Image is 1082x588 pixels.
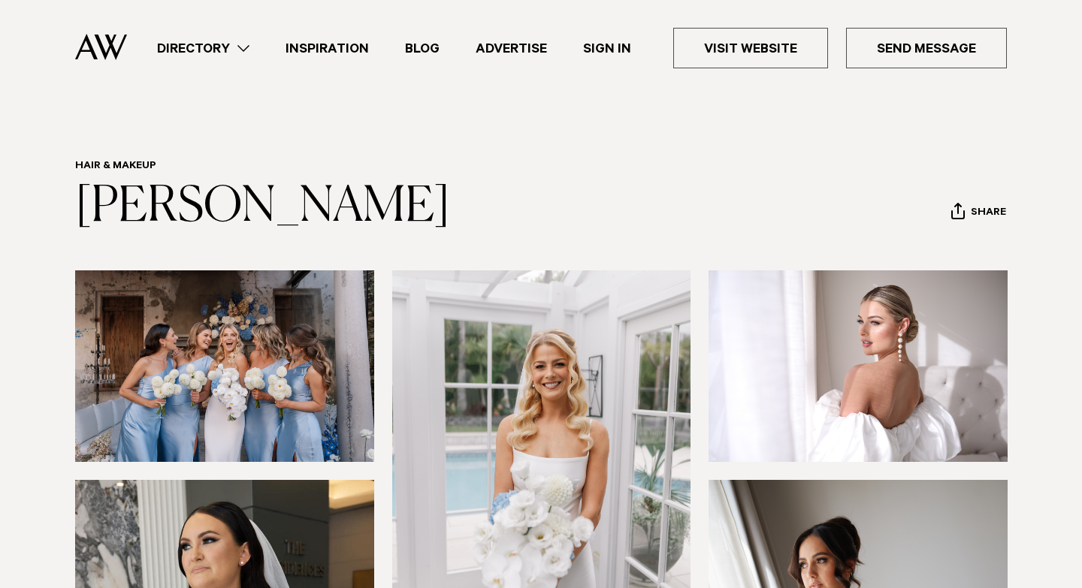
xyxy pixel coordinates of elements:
[75,34,127,60] img: Auckland Weddings Logo
[971,207,1006,221] span: Share
[75,183,450,231] a: [PERSON_NAME]
[565,38,649,59] a: Sign In
[846,28,1007,68] a: Send Message
[673,28,828,68] a: Visit Website
[387,38,458,59] a: Blog
[458,38,565,59] a: Advertise
[951,202,1007,225] button: Share
[75,161,156,173] a: Hair & Makeup
[267,38,387,59] a: Inspiration
[139,38,267,59] a: Directory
